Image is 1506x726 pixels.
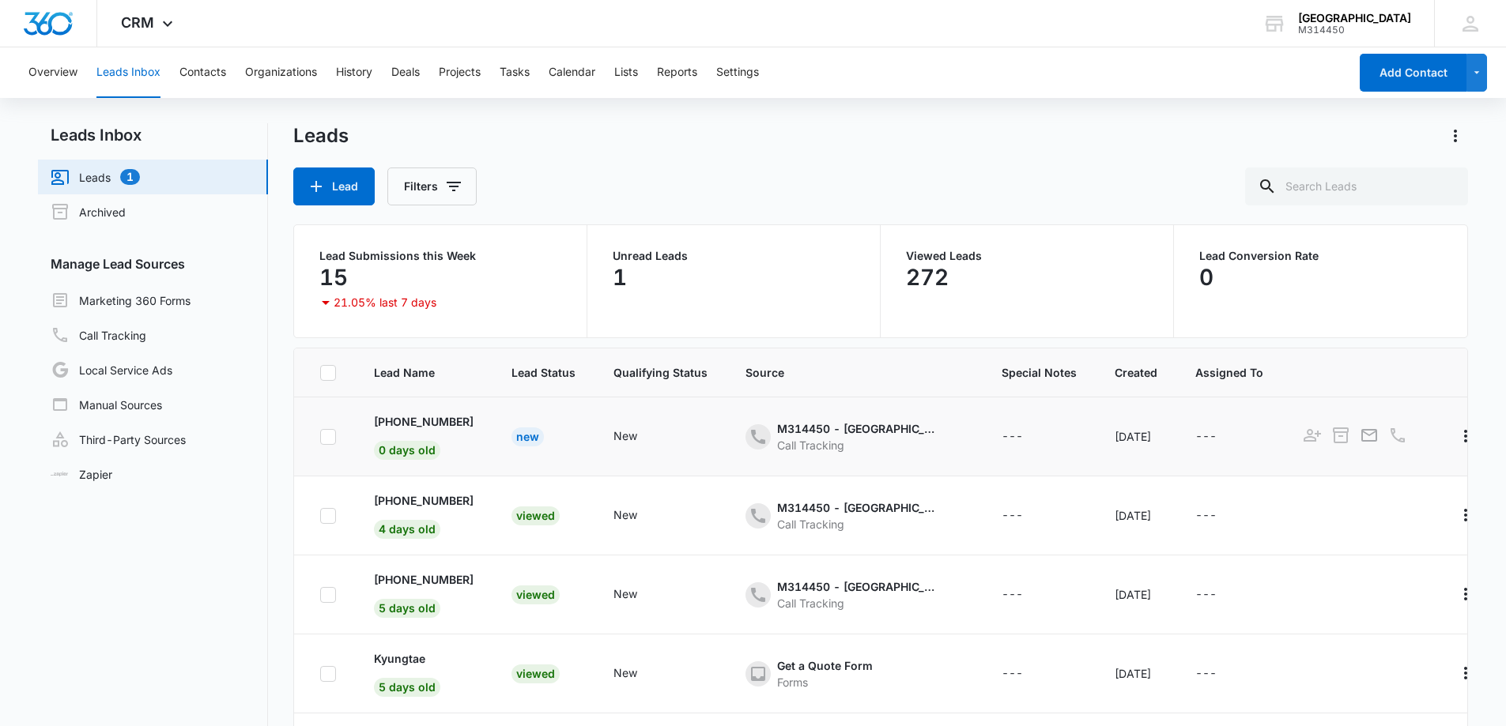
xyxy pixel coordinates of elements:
[613,427,666,446] div: - - Select to Edit Field
[613,664,666,683] div: - - Select to Edit Field
[334,297,436,308] p: 21.05% last 7 days
[374,492,474,509] p: [PHONE_NUMBER]
[511,427,544,446] div: New
[245,47,317,98] button: Organizations
[1245,167,1468,205] input: Search Leads
[745,657,901,690] div: - - Select to Edit Field
[439,47,481,98] button: Projects
[511,430,544,443] a: New
[1387,424,1409,446] button: Call
[336,47,372,98] button: History
[1115,428,1157,445] div: [DATE]
[716,47,759,98] button: Settings
[374,678,440,697] span: 5 days old
[613,506,666,525] div: - - Select to Edit Field
[1387,434,1409,447] a: Call
[511,509,560,522] a: Viewed
[374,571,474,615] a: [PHONE_NUMBER]5 days old
[1002,585,1023,604] div: ---
[613,585,666,604] div: - - Select to Edit Field
[374,520,440,539] span: 4 days old
[293,167,375,205] button: Lead
[777,420,935,437] div: M314450 - [GEOGRAPHIC_DATA] - Content
[1298,12,1411,24] div: account name
[1453,581,1478,607] button: Actions
[51,167,140,186] a: Leads1
[613,506,637,523] div: New
[374,650,474,694] a: Kyungtae5 days old
[374,413,474,457] a: [PHONE_NUMBER]0 days old
[613,265,627,290] p: 1
[374,492,474,536] a: [PHONE_NUMBER]4 days old
[745,364,964,381] span: Source
[1199,265,1213,290] p: 0
[1330,424,1352,446] button: Archive
[1002,506,1023,525] div: ---
[1195,664,1217,683] div: ---
[1002,506,1051,525] div: - - Select to Edit Field
[374,441,440,460] span: 0 days old
[549,47,595,98] button: Calendar
[613,427,637,444] div: New
[38,123,268,147] h2: Leads Inbox
[1115,586,1157,603] div: [DATE]
[1298,24,1411,36] div: account id
[1195,664,1245,683] div: - - Select to Edit Field
[614,47,638,98] button: Lists
[374,364,474,381] span: Lead Name
[96,47,160,98] button: Leads Inbox
[51,360,172,379] a: Local Service Ads
[319,250,561,261] p: Lead Submissions this Week
[374,650,425,667] p: Kyungtae
[657,47,697,98] button: Reports
[51,202,126,221] a: Archived
[1115,665,1157,682] div: [DATE]
[777,437,935,453] div: Call Tracking
[511,506,560,525] div: Viewed
[1002,364,1077,381] span: Special Notes
[1360,54,1466,92] button: Add Contact
[1453,502,1478,528] button: Actions
[777,578,935,595] div: M314450 - [GEOGRAPHIC_DATA] - Ads
[500,47,530,98] button: Tasks
[1002,664,1023,683] div: ---
[387,167,477,205] button: Filters
[1443,123,1468,149] button: Actions
[613,585,637,602] div: New
[1195,427,1217,446] div: ---
[1195,506,1245,525] div: - - Select to Edit Field
[51,291,191,310] a: Marketing 360 Forms
[613,664,637,681] div: New
[1195,427,1245,446] div: - - Select to Edit Field
[51,325,146,344] a: Call Tracking
[1002,585,1051,604] div: - - Select to Edit Field
[613,250,855,261] p: Unread Leads
[777,674,873,690] div: Forms
[511,588,560,601] a: Viewed
[745,420,964,453] div: - - Select to Edit Field
[1195,585,1217,604] div: ---
[906,265,949,290] p: 272
[511,585,560,604] div: Viewed
[1002,427,1023,446] div: ---
[1195,585,1245,604] div: - - Select to Edit Field
[613,364,708,381] span: Qualifying Status
[511,664,560,683] div: Viewed
[906,250,1148,261] p: Viewed Leads
[28,47,77,98] button: Overview
[777,516,935,532] div: Call Tracking
[1195,364,1263,381] span: Assigned To
[1453,423,1478,449] button: Actions
[319,265,348,290] p: 15
[1115,507,1157,524] div: [DATE]
[374,599,440,618] span: 5 days old
[1453,660,1478,686] button: Actions
[179,47,226,98] button: Contacts
[1195,506,1217,525] div: ---
[777,595,935,611] div: Call Tracking
[777,657,873,674] div: Get a Quote Form
[777,499,935,516] div: M314450 - [GEOGRAPHIC_DATA] - Ads
[1301,424,1323,446] button: Add as Contact
[1002,664,1051,683] div: - - Select to Edit Field
[374,571,474,588] p: [PHONE_NUMBER]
